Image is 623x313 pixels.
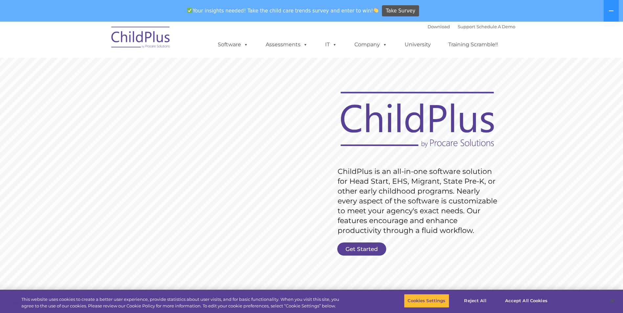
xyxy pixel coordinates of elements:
a: Download [428,24,450,29]
button: Reject All [455,294,496,308]
button: Close [605,294,620,308]
a: Assessments [259,38,314,51]
a: Software [211,38,255,51]
img: 👏 [373,8,378,13]
a: Company [348,38,394,51]
button: Accept All Cookies [501,294,551,308]
span: Your insights needed! Take the child care trends survey and enter to win! [185,4,381,17]
a: Training Scramble!! [442,38,504,51]
a: IT [319,38,344,51]
a: Take Survey [382,5,419,17]
div: This website uses cookies to create a better user experience, provide statistics about user visit... [21,296,343,309]
button: Cookies Settings [404,294,449,308]
font: | [428,24,515,29]
a: Support [458,24,475,29]
a: Schedule A Demo [477,24,515,29]
span: Take Survey [386,5,415,17]
img: ✅ [187,8,192,13]
rs-layer: ChildPlus is an all-in-one software solution for Head Start, EHS, Migrant, State Pre-K, or other ... [338,167,501,236]
a: University [398,38,437,51]
a: Get Started [337,242,386,256]
img: ChildPlus by Procare Solutions [108,22,174,55]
